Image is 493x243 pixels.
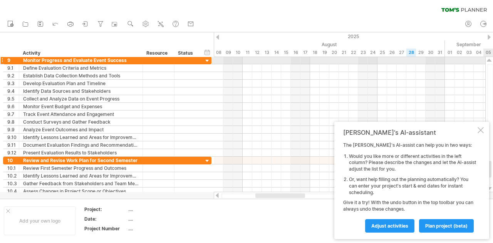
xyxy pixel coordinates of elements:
div: Conduct Surveys and Gather Feedback [23,118,139,126]
div: Tuesday, 19 August 2025 [320,49,329,57]
div: Monday, 18 August 2025 [310,49,320,57]
div: Sunday, 17 August 2025 [300,49,310,57]
div: 10.1 [7,164,19,172]
div: 10.2 [7,172,19,179]
div: 10 [7,157,19,164]
div: Date: [84,216,127,222]
div: Collect and Analyze Data on Event Progress [23,95,139,102]
div: Thursday, 14 August 2025 [272,49,281,57]
a: plan project (beta) [419,219,474,233]
div: Friday, 15 August 2025 [281,49,291,57]
div: Project: [84,206,127,213]
div: Tuesday, 12 August 2025 [252,49,262,57]
div: Document Evaluation Findings and Recommendations [23,141,139,149]
a: Adjust activities [365,219,414,233]
div: Sunday, 10 August 2025 [233,49,243,57]
div: [PERSON_NAME]'s AI-assistant [343,129,476,136]
div: Wednesday, 3 September 2025 [464,49,474,57]
li: Would you like more or different activities in the left column? Please describe the changes and l... [349,153,476,173]
div: Tuesday, 2 September 2025 [454,49,464,57]
div: Thursday, 21 August 2025 [339,49,349,57]
div: 10.3 [7,180,19,187]
div: Identify Lessons Learned and Areas for Improvement [23,134,139,141]
div: Review and Revise Work Plan for Second Semester [23,157,139,164]
div: 9.7 [7,111,19,118]
div: 9 [7,57,19,64]
div: Review First Semester Progress and Outcomes [23,164,139,172]
div: Saturday, 9 August 2025 [223,49,233,57]
div: Saturday, 23 August 2025 [358,49,368,57]
span: plan project (beta) [425,223,468,229]
div: 9.9 [7,126,19,133]
div: 9.5 [7,95,19,102]
div: .... [128,206,193,213]
div: Define Evaluation Criteria and Metrics [23,64,139,72]
div: Monday, 11 August 2025 [243,49,252,57]
div: Saturday, 30 August 2025 [426,49,435,57]
div: 10.4 [7,188,19,195]
div: Friday, 5 September 2025 [483,49,493,57]
div: Wednesday, 27 August 2025 [397,49,406,57]
div: Tuesday, 26 August 2025 [387,49,397,57]
div: Add your own logo [4,206,76,235]
div: Wednesday, 13 August 2025 [262,49,272,57]
div: 9.3 [7,80,19,87]
div: Assess Changes in Project Scope or Objectives [23,188,139,195]
div: 9.12 [7,149,19,156]
div: Sunday, 24 August 2025 [368,49,377,57]
div: 9.4 [7,87,19,95]
div: 9.6 [7,103,19,110]
span: Adjust activities [371,223,408,229]
div: 9.11 [7,141,19,149]
div: Develop Evaluation Plan and Timeline [23,80,139,87]
div: Identify Lessons Learned and Areas for Improvement [23,172,139,179]
div: .... [128,216,193,222]
div: .... [128,225,193,232]
div: Analyze Event Outcomes and Impact [23,126,139,133]
div: Monday, 25 August 2025 [377,49,387,57]
div: Status [178,49,195,57]
div: 9.10 [7,134,19,141]
div: 9.8 [7,118,19,126]
div: Thursday, 4 September 2025 [474,49,483,57]
div: 9.2 [7,72,19,79]
div: Present Evaluation Results to Stakeholders [23,149,139,156]
div: Resource [146,49,170,57]
div: Sunday, 31 August 2025 [435,49,445,57]
div: Friday, 29 August 2025 [416,49,426,57]
div: The [PERSON_NAME]'s AI-assist can help you in two ways: Give it a try! With the undo button in th... [343,142,476,232]
div: Monday, 1 September 2025 [445,49,454,57]
div: Activity [23,49,138,57]
li: Or, want help filling out the planning automatically? You can enter your project's start & end da... [349,176,476,196]
div: Friday, 22 August 2025 [349,49,358,57]
div: Saturday, 16 August 2025 [291,49,300,57]
div: Project Number [84,225,127,232]
div: Monitor Event Budget and Expenses [23,103,139,110]
div: Identify Data Sources and Stakeholders [23,87,139,95]
div: Thursday, 28 August 2025 [406,49,416,57]
div: Wednesday, 20 August 2025 [329,49,339,57]
div: Gather Feedback from Stakeholders and Team Members [23,180,139,187]
div: Friday, 8 August 2025 [214,49,223,57]
div: Establish Data Collection Methods and Tools [23,72,139,79]
div: Track Event Attendance and Engagement [23,111,139,118]
div: August 2025 [146,40,445,49]
div: 9.1 [7,64,19,72]
div: Monitor Progress and Evaluate Event Success [23,57,139,64]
